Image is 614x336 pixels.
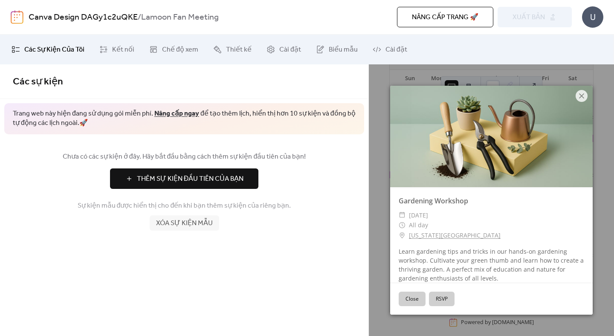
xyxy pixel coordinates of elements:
a: Thêm Sự Kiện Đầu Tiên Của Bạn [13,168,356,189]
span: Các sự kiện [13,72,63,91]
button: Xóa sự kiện mẫu [150,215,219,231]
a: Cài đặt [260,38,307,61]
button: Nâng cấp trang 🚀 [397,7,493,27]
button: Close [399,292,426,306]
div: ​ [399,230,405,240]
a: Canva Design DAGy1c2uQKE [29,9,138,26]
span: Cài đặt [385,45,407,55]
a: [US_STATE][GEOGRAPHIC_DATA] [409,230,501,240]
div: U [582,6,603,28]
a: Cài đặt [366,38,414,61]
span: Chưa có các sự kiện ở đây. Hãy bắt đầu bằng cách thêm sự kiện đầu tiên của bạn! [13,152,356,162]
span: Cài đặt [279,45,301,55]
span: Thêm Sự Kiện Đầu Tiên Của Bạn [137,174,244,184]
a: Chế độ xem [143,38,205,61]
span: Biểu mẫu [329,45,358,55]
span: Xóa sự kiện mẫu [156,218,213,229]
button: Thêm Sự Kiện Đầu Tiên Của Bạn [110,168,259,189]
a: Thiết kế [207,38,258,61]
span: Trang web này hiện đang sử dụng gói miễn phí. để tạo thêm lịch, hiển thị hơn 10 sự kiện và đồng b... [13,109,356,128]
button: RSVP [429,292,455,306]
img: logo [11,10,23,24]
span: [DATE] [409,210,428,220]
div: ​ [399,220,405,230]
span: Nâng cấp trang 🚀 [412,12,478,23]
b: Lamoon Fan Meeting [141,9,219,26]
div: ​ [399,210,405,220]
span: All day [409,220,428,230]
b: / [138,9,141,26]
span: Sự kiện mẫu được hiển thị cho đến khi bạn thêm sự kiện của riêng bạn. [78,201,291,211]
span: Các Sự Kiện Của Tôi [24,45,84,55]
span: Thiết kế [226,45,252,55]
a: Kết nối [93,38,141,61]
div: Gardening Workshop [390,196,593,206]
a: Biểu mẫu [310,38,364,61]
span: Kết nối [112,45,134,55]
a: Các Sự Kiện Của Tôi [5,38,91,61]
a: Nâng cấp ngay [154,107,199,120]
span: Chế độ xem [162,45,198,55]
div: Learn gardening tips and tricks in our hands-on gardening workshop. Cultivate your green thumb an... [390,247,593,283]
